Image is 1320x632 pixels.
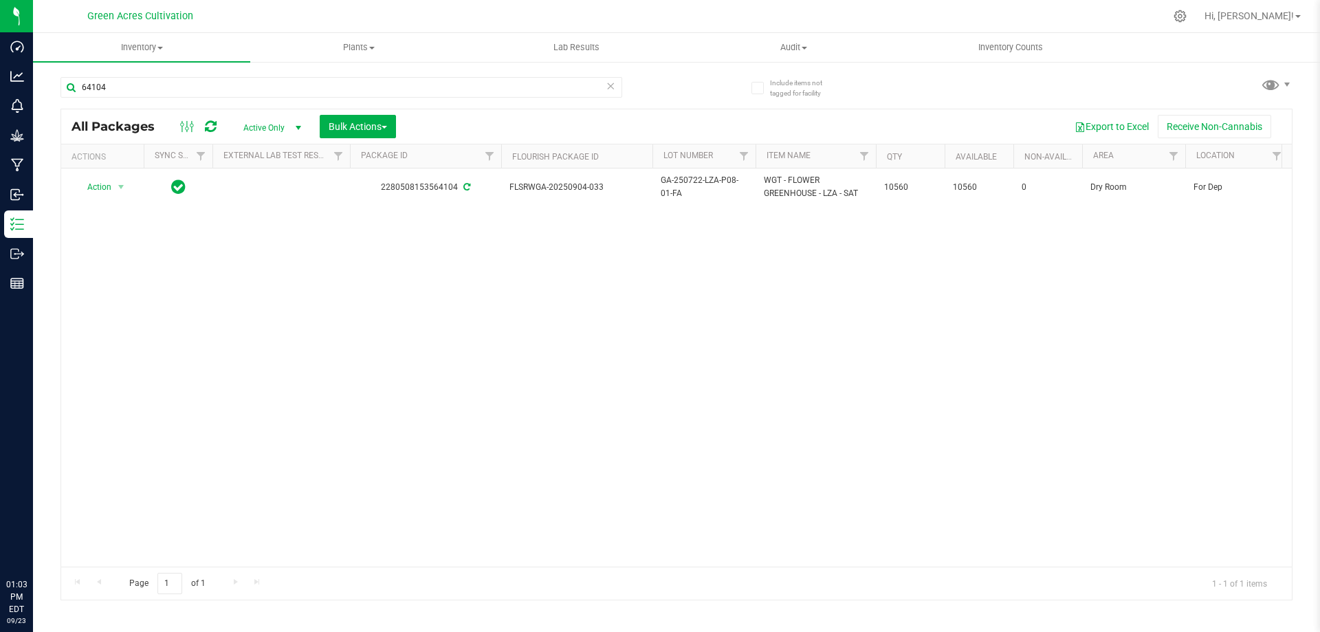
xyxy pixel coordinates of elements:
[461,182,470,192] span: Sync from Compliance System
[10,276,24,290] inline-svg: Reports
[1201,573,1278,593] span: 1 - 1 of 1 items
[71,152,138,162] div: Actions
[41,520,57,536] iframe: Resource center unread badge
[190,144,212,168] a: Filter
[157,573,182,594] input: 1
[33,33,250,62] a: Inventory
[512,152,599,162] a: Flourish Package ID
[223,151,331,160] a: External Lab Test Result
[327,144,350,168] a: Filter
[685,41,901,54] span: Audit
[251,41,467,54] span: Plants
[1266,144,1288,168] a: Filter
[1193,181,1280,194] span: For Dep
[10,99,24,113] inline-svg: Monitoring
[884,181,936,194] span: 10560
[1158,115,1271,138] button: Receive Non-Cannabis
[71,119,168,134] span: All Packages
[118,573,217,594] span: Page of 1
[250,33,467,62] a: Plants
[887,152,902,162] a: Qty
[1093,151,1114,160] a: Area
[348,181,503,194] div: 2280508153564104
[10,40,24,54] inline-svg: Dashboard
[1066,115,1158,138] button: Export to Excel
[171,177,186,197] span: In Sync
[6,578,27,615] p: 01:03 PM EDT
[663,151,713,160] a: Lot Number
[956,152,997,162] a: Available
[767,151,811,160] a: Item Name
[1171,10,1189,23] div: Manage settings
[770,78,839,98] span: Include items not tagged for facility
[155,151,208,160] a: Sync Status
[60,77,622,98] input: Search Package ID, Item Name, SKU, Lot or Part Number...
[606,77,615,95] span: Clear
[853,144,876,168] a: Filter
[1196,151,1235,160] a: Location
[733,144,756,168] a: Filter
[329,121,387,132] span: Bulk Actions
[1024,152,1086,162] a: Non-Available
[1204,10,1294,21] span: Hi, [PERSON_NAME]!
[361,151,408,160] a: Package ID
[953,181,1005,194] span: 10560
[478,144,501,168] a: Filter
[87,10,193,22] span: Green Acres Cultivation
[661,174,747,200] span: GA-250722-LZA-P08-01-FA
[75,177,112,197] span: Action
[764,174,868,200] span: WGT - FLOWER GREENHOUSE - LZA - SAT
[960,41,1061,54] span: Inventory Counts
[902,33,1119,62] a: Inventory Counts
[10,158,24,172] inline-svg: Manufacturing
[685,33,902,62] a: Audit
[113,177,130,197] span: select
[1163,144,1185,168] a: Filter
[10,69,24,83] inline-svg: Analytics
[10,247,24,261] inline-svg: Outbound
[6,615,27,626] p: 09/23
[509,181,644,194] span: FLSRWGA-20250904-033
[14,522,55,563] iframe: Resource center
[33,41,250,54] span: Inventory
[320,115,396,138] button: Bulk Actions
[467,33,685,62] a: Lab Results
[535,41,618,54] span: Lab Results
[10,217,24,231] inline-svg: Inventory
[10,129,24,142] inline-svg: Grow
[1090,181,1177,194] span: Dry Room
[1022,181,1074,194] span: 0
[10,188,24,201] inline-svg: Inbound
